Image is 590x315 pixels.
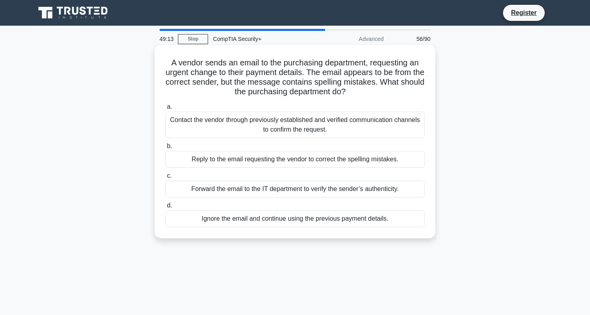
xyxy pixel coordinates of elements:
div: 49:13 [155,31,178,47]
h5: A vendor sends an email to the purchasing department, requesting an urgent change to their paymen... [164,58,426,97]
span: d. [167,202,172,209]
span: c. [167,172,172,179]
div: Ignore the email and continue using the previous payment details. [165,210,425,227]
div: Advanced [318,31,388,47]
div: 56/90 [388,31,435,47]
span: b. [167,142,172,149]
a: Stop [178,34,208,44]
div: Contact the vendor through previously established and verified communication channels to confirm ... [165,112,425,138]
span: a. [167,103,172,110]
div: Reply to the email requesting the vendor to correct the spelling mistakes. [165,151,425,168]
a: Register [506,8,542,18]
div: Forward the email to the IT department to verify the sender’s authenticity. [165,181,425,197]
div: CompTIA Security+ [208,31,318,47]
